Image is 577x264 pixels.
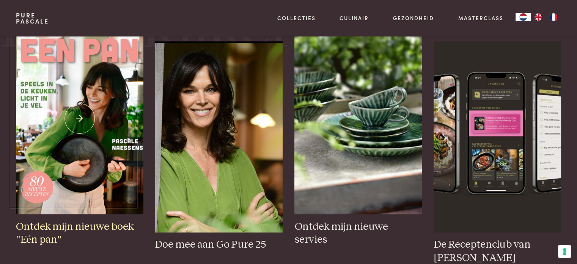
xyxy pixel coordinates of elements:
[546,13,561,21] a: FR
[434,41,561,232] img: iPhone 13 Pro Mockup front and side view
[516,13,561,21] aside: Language selected: Nederlands
[155,41,282,251] a: pascale_foto Doe mee aan Go Pure 25
[277,14,316,22] a: Collecties
[516,13,531,21] a: NL
[558,245,571,258] button: Uw voorkeuren voor toestemming voor trackingtechnologieën
[531,13,561,21] ul: Language list
[294,220,421,247] h3: Ontdek mijn nieuwe servies
[516,13,531,21] div: Language
[531,13,546,21] a: EN
[340,14,369,22] a: Culinair
[458,14,503,22] a: Masterclass
[155,238,282,251] h3: Doe mee aan Go Pure 25
[16,220,143,247] h3: Ontdek mijn nieuwe boek "Eén pan"
[16,12,49,24] a: PurePascale
[16,23,143,247] a: één pan - voorbeeldcover Ontdek mijn nieuwe boek "Eén pan"
[393,14,434,22] a: Gezondheid
[16,23,143,214] img: één pan - voorbeeldcover
[294,23,421,247] a: groen_servies_23 Ontdek mijn nieuwe servies
[294,23,421,214] img: groen_servies_23
[155,41,282,232] img: pascale_foto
